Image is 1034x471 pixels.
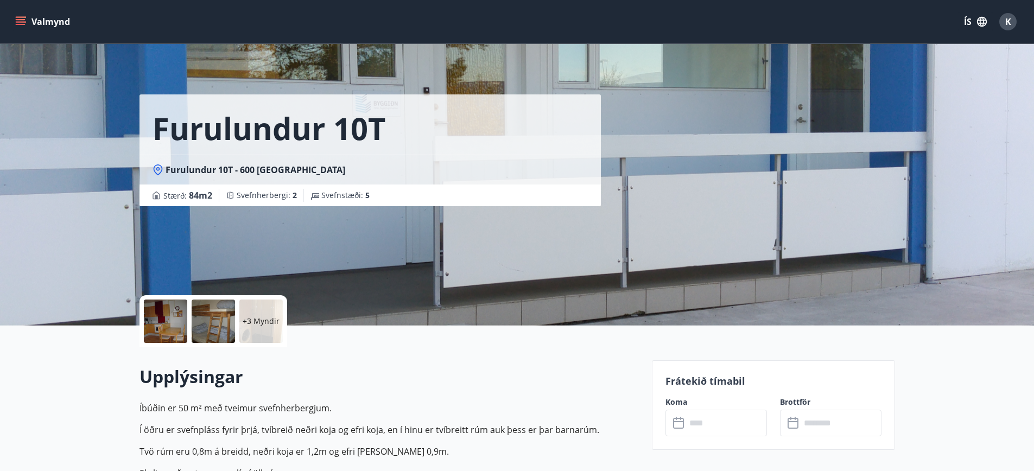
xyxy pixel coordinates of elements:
span: K [1005,16,1011,28]
span: Svefnstæði : [321,190,370,201]
button: menu [13,12,74,31]
p: Íbúðin er 50 m² með tveimur svefnherbergjum. [139,402,639,415]
span: Stærð : [163,189,212,202]
button: K [995,9,1021,35]
span: 2 [293,190,297,200]
label: Koma [665,397,767,408]
h1: Furulundur 10T [153,107,385,149]
button: ÍS [958,12,993,31]
label: Brottför [780,397,881,408]
p: Tvö rúm eru 0,8m á breidd, neðri koja er 1,2m og efri [PERSON_NAME] 0,9m. [139,445,639,458]
p: +3 Myndir [243,316,280,327]
span: Svefnherbergi : [237,190,297,201]
p: Frátekið tímabil [665,374,881,388]
span: 5 [365,190,370,200]
h2: Upplýsingar [139,365,639,389]
span: Furulundur 10T - 600 [GEOGRAPHIC_DATA] [166,164,345,176]
span: 84 m2 [189,189,212,201]
p: Í öðru er svefn­pláss fyrir þrjá, tví­breið neðri koja og efri koja, en í hinu er tvíbreitt rúm a... [139,423,639,436]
